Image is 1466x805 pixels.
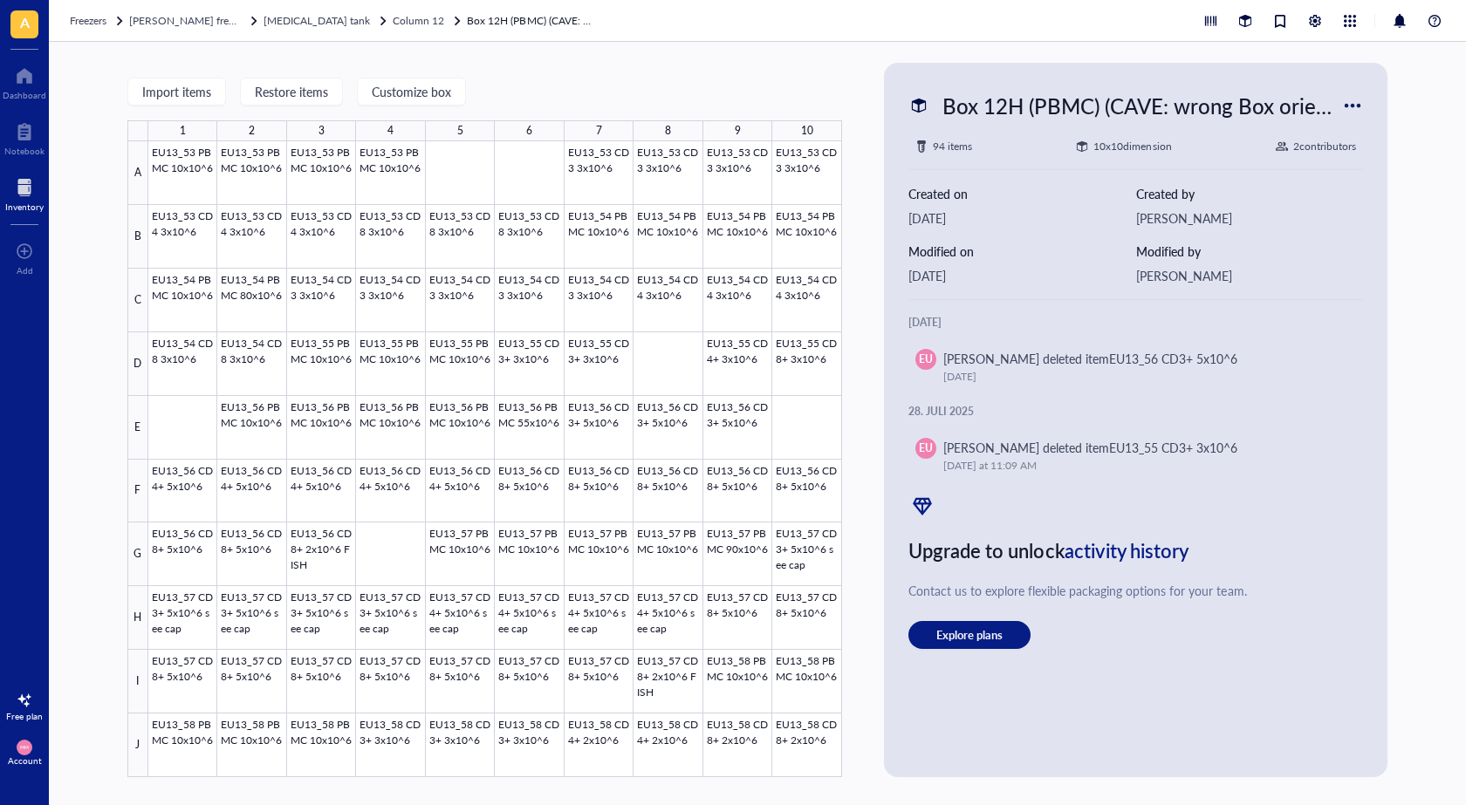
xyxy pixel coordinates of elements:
[3,90,46,100] div: Dashboard
[467,12,598,30] a: Box 12H (PBMC) (CAVE: wrong Box orientation)
[908,534,1363,567] div: Upgrade to unlock
[393,13,444,28] span: Column 12
[70,12,126,30] a: Freezers
[908,403,1363,420] div: 28. Juli 2025
[936,627,1003,643] span: Explore plans
[127,141,148,205] div: A
[908,184,1136,203] div: Created on
[908,208,1136,228] div: [DATE]
[596,120,602,141] div: 7
[943,349,1237,368] div: [PERSON_NAME] deleted item
[943,438,1237,457] div: [PERSON_NAME] deleted item
[801,120,813,141] div: 10
[264,12,463,30] a: [MEDICAL_DATA] tankColumn 12
[4,146,45,156] div: Notebook
[908,581,1363,600] div: Contact us to explore flexible packaging options for your team.
[70,13,106,28] span: Freezers
[908,621,1031,649] button: Explore plans
[255,85,328,99] span: Restore items
[933,138,972,155] div: 94 items
[319,120,325,141] div: 3
[20,11,30,33] span: A
[129,13,247,28] span: [PERSON_NAME] freezer
[1109,439,1237,456] div: EU13_55 CD3+ 3x10^6
[6,711,43,721] div: Free plan
[357,78,466,106] button: Customize box
[4,118,45,156] a: Notebook
[457,120,463,141] div: 5
[908,621,1363,649] a: Explore plans
[127,269,148,332] div: C
[1136,266,1364,285] div: [PERSON_NAME]
[1136,208,1364,228] div: [PERSON_NAME]
[264,13,370,28] span: [MEDICAL_DATA] tank
[387,120,394,141] div: 4
[127,522,148,586] div: G
[249,120,255,141] div: 2
[665,120,671,141] div: 8
[1109,350,1237,367] div: EU13_56 CD3+ 5x10^6
[127,460,148,523] div: F
[17,265,33,276] div: Add
[1093,138,1171,155] div: 10 x 10 dimension
[127,396,148,460] div: E
[20,745,28,750] span: MM
[127,332,148,396] div: D
[1293,138,1356,155] div: 2 contributor s
[919,351,933,367] span: EU
[1136,184,1364,203] div: Created by
[1136,242,1364,261] div: Modified by
[526,120,532,141] div: 6
[908,242,1136,261] div: Modified on
[943,368,1342,385] div: [DATE]
[127,586,148,650] div: H
[908,314,1363,331] div: [DATE]
[5,174,44,212] a: Inventory
[129,12,260,30] a: [PERSON_NAME] freezer
[943,457,1342,474] div: [DATE] at 11:09 AM
[1065,536,1189,564] span: activity history
[142,85,211,99] span: Import items
[127,78,226,106] button: Import items
[240,78,343,106] button: Restore items
[127,650,148,713] div: I
[5,201,44,212] div: Inventory
[8,755,42,766] div: Account
[127,205,148,269] div: B
[3,62,46,100] a: Dashboard
[372,85,451,99] span: Customize box
[735,120,741,141] div: 9
[908,266,1136,285] div: [DATE]
[935,87,1342,124] div: Box 12H (PBMC) (CAVE: wrong Box orientation)
[180,120,186,141] div: 1
[919,440,933,456] span: EU
[127,713,148,777] div: J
